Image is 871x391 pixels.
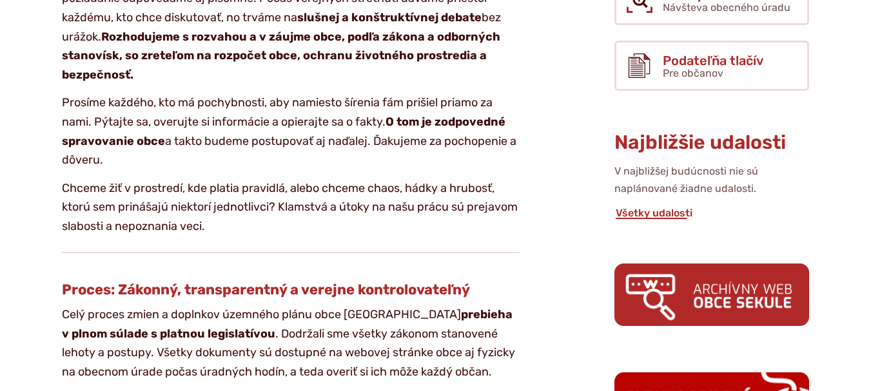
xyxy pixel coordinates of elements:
[614,163,809,197] p: V najbližšej budúcnosti nie sú naplánované žiadne udalosti.
[614,41,809,91] a: Podateľňa tlačív Pre občanov
[614,263,809,326] img: archiv.png
[663,53,763,68] span: Podateľňa tlačív
[614,207,694,219] a: Všetky udalosti
[62,30,500,82] strong: Rozhodujeme s rozvahou a v záujme obce, podľa zákona a odborných stanovísk, so zreteľom na rozpoč...
[62,307,513,341] strong: prebieha v plnom súlade s platnou legislatívou
[663,67,723,79] span: Pre občanov
[62,281,470,298] strong: Proces: Zákonný, transparentný a verejne kontrolovateľný
[62,93,520,170] p: Prosíme každého, kto má pochybnosti, aby namiesto šírenia fám prišiel priamo za nami. Pýtajte sa,...
[62,115,505,148] strong: O tom je zodpovedné spravovanie obce
[62,179,520,236] p: Chceme žiť v prostredí, kde platia pravidlá, alebo chceme chaos, hádky a hrubosť, ktorú sem priná...
[614,132,809,153] h3: Najbližšie udalosti
[663,1,790,14] span: Návšteva obecného úradu
[297,10,482,24] strong: slušnej a konštruktívnej debate
[62,305,520,382] p: Celý proces zmien a doplnkov územného plánu obce [GEOGRAPHIC_DATA] . Dodržali sme všetky zákonom ...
